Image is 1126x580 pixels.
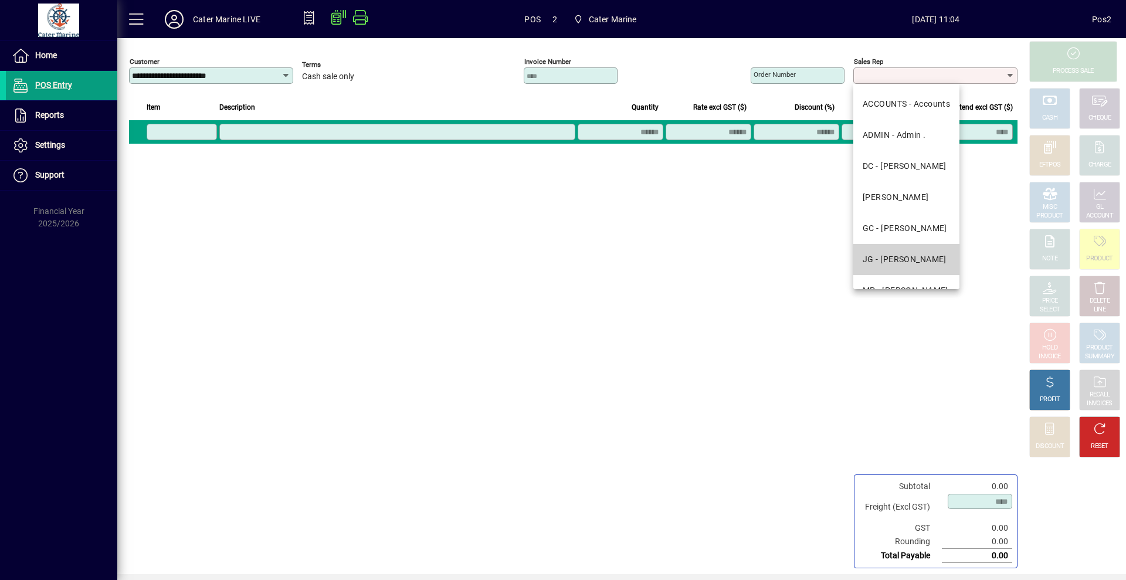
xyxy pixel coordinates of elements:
[693,101,747,114] span: Rate excl GST ($)
[853,120,959,151] mat-option: ADMIN - Admin .
[155,9,193,30] button: Profile
[1042,114,1057,123] div: CASH
[754,70,796,79] mat-label: Order number
[853,244,959,275] mat-option: JG - John Giles
[1036,212,1063,221] div: PRODUCT
[853,213,959,244] mat-option: GC - Gerard Cantin
[1085,352,1114,361] div: SUMMARY
[1040,395,1060,404] div: PROFIT
[942,535,1012,549] td: 0.00
[302,72,354,82] span: Cash sale only
[780,10,1093,29] span: [DATE] 11:04
[1042,255,1057,263] div: NOTE
[1090,391,1110,399] div: RECALL
[1043,203,1057,212] div: MISC
[1088,161,1111,169] div: CHARGE
[6,41,117,70] a: Home
[1088,114,1111,123] div: CHEQUE
[35,170,65,179] span: Support
[1040,306,1060,314] div: SELECT
[952,101,1013,114] span: Extend excl GST ($)
[1096,203,1104,212] div: GL
[193,10,260,29] div: Cater Marine LIVE
[6,161,117,190] a: Support
[524,57,571,66] mat-label: Invoice number
[1094,306,1105,314] div: LINE
[859,521,942,535] td: GST
[219,101,255,114] span: Description
[1039,352,1060,361] div: INVOICE
[1042,344,1057,352] div: HOLD
[35,110,64,120] span: Reports
[1042,297,1058,306] div: PRICE
[524,10,541,29] span: POS
[863,253,947,266] div: JG - [PERSON_NAME]
[35,140,65,150] span: Settings
[1087,399,1112,408] div: INVOICES
[853,182,959,213] mat-option: DEB - Debbie McQuarters
[552,10,557,29] span: 2
[302,61,372,69] span: Terms
[632,101,659,114] span: Quantity
[859,480,942,493] td: Subtotal
[863,191,929,203] div: [PERSON_NAME]
[863,98,950,110] div: ACCOUNTS - Accounts
[942,480,1012,493] td: 0.00
[35,50,57,60] span: Home
[863,160,947,172] div: DC - [PERSON_NAME]
[6,101,117,130] a: Reports
[35,80,72,90] span: POS Entry
[859,535,942,549] td: Rounding
[589,10,637,29] span: Cater Marine
[1053,67,1094,76] div: PROCESS SALE
[942,549,1012,563] td: 0.00
[1036,442,1064,451] div: DISCOUNT
[1086,212,1113,221] div: ACCOUNT
[147,101,161,114] span: Item
[859,549,942,563] td: Total Payable
[942,521,1012,535] td: 0.00
[853,275,959,306] mat-option: MP - Margaret Pierce
[854,57,883,66] mat-label: Sales rep
[863,129,926,141] div: ADMIN - Admin .
[6,131,117,160] a: Settings
[1086,255,1113,263] div: PRODUCT
[863,222,947,235] div: GC - [PERSON_NAME]
[859,493,942,521] td: Freight (Excl GST)
[1039,161,1061,169] div: EFTPOS
[1091,442,1108,451] div: RESET
[569,9,642,30] span: Cater Marine
[1090,297,1110,306] div: DELETE
[1092,10,1111,29] div: Pos2
[863,284,948,297] div: MP - [PERSON_NAME]
[853,89,959,120] mat-option: ACCOUNTS - Accounts
[853,151,959,182] mat-option: DC - Dan Cleaver
[795,101,835,114] span: Discount (%)
[130,57,160,66] mat-label: Customer
[1086,344,1113,352] div: PRODUCT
